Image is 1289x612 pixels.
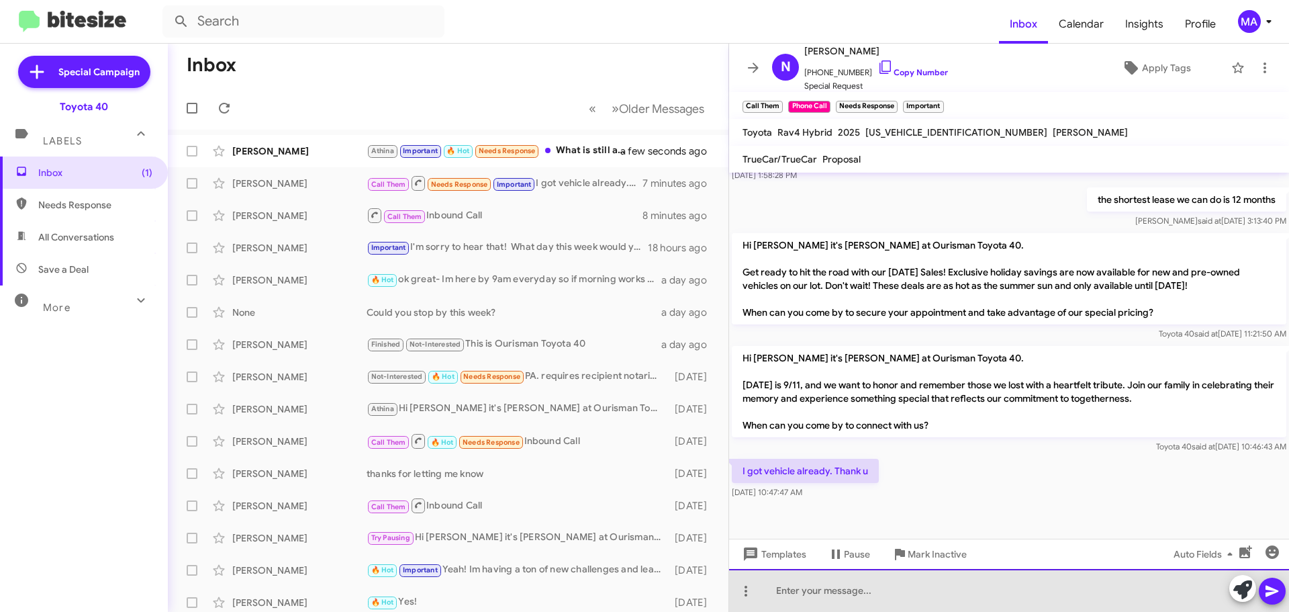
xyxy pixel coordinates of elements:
button: Templates [729,542,817,566]
div: [PERSON_NAME] [232,564,367,577]
span: Important [403,566,438,574]
div: PA. requires recipient notarization [367,369,668,384]
button: Pause [817,542,881,566]
div: a day ago [661,306,718,319]
small: Important [903,101,943,113]
button: Apply Tags [1087,56,1225,80]
div: [DATE] [668,467,718,480]
span: Apply Tags [1142,56,1191,80]
span: [DATE] 10:47:47 AM [732,487,802,497]
button: Previous [581,95,604,122]
span: (1) [142,166,152,179]
span: Save a Deal [38,263,89,276]
span: said at [1192,441,1215,451]
span: Toyota [743,126,772,138]
p: Hi [PERSON_NAME] it's [PERSON_NAME] at Ourisman Toyota 40. [DATE] is 9/11, and we want to honor a... [732,346,1286,437]
div: [DATE] [668,564,718,577]
div: 8 minutes ago [642,209,718,222]
div: [PERSON_NAME] [232,241,367,255]
span: « [589,100,596,117]
span: [PERSON_NAME] [1053,126,1128,138]
small: Phone Call [788,101,830,113]
span: [PHONE_NUMBER] [804,59,948,79]
span: » [612,100,619,117]
div: Inbound Call [367,207,642,224]
span: Needs Response [463,372,520,381]
span: Toyota 40 [DATE] 10:46:43 AM [1156,441,1286,451]
span: Special Request [804,79,948,93]
div: This is Ourisman Toyota 40 [367,337,661,352]
span: Call Them [387,212,422,221]
span: More [43,302,70,314]
span: 🔥 Hot [432,372,455,381]
div: 18 hours ago [648,241,718,255]
span: Needs Response [431,180,488,189]
span: 2025 [838,126,860,138]
div: ok great- Im here by 9am everyday so if morning works for you Ill be here. [367,272,661,288]
span: 🔥 Hot [371,566,394,574]
div: [PERSON_NAME] [232,209,367,222]
a: Insights [1114,5,1174,44]
div: [DATE] [668,531,718,545]
a: Inbox [999,5,1048,44]
span: [US_VEHICLE_IDENTIFICATION_NUMBER] [865,126,1047,138]
span: [PERSON_NAME] [DATE] 3:13:40 PM [1135,216,1286,226]
p: the shortest lease we can do is 12 months [1087,187,1286,212]
span: Needs Response [38,198,152,212]
div: Hi [PERSON_NAME] it's [PERSON_NAME] at Ourisman Toyota 40. [DATE] is 9/11, and we want to honor a... [367,530,668,545]
a: Calendar [1048,5,1114,44]
span: Athina [371,146,394,155]
div: Inbound Call [367,433,668,449]
div: [PERSON_NAME] [232,273,367,287]
div: [PERSON_NAME] [232,144,367,158]
span: Templates [740,542,806,566]
div: [PERSON_NAME] [232,435,367,448]
div: None [232,306,367,319]
div: [PERSON_NAME] [232,370,367,384]
span: 🔥 Hot [371,275,394,284]
span: Important [497,180,532,189]
small: Call Them [743,101,783,113]
span: 🔥 Hot [446,146,469,155]
div: Toyota 40 [60,100,108,114]
div: Inbound Call [367,497,668,514]
span: Athina [371,404,394,413]
span: Not-Interested [371,372,423,381]
span: Needs Response [463,438,520,447]
span: Needs Response [479,146,536,155]
h1: Inbox [187,54,236,76]
div: MA [1238,10,1261,33]
div: [PERSON_NAME] [232,596,367,609]
p: I got vehicle already. Thank u [732,459,879,483]
span: Pause [844,542,870,566]
div: [DATE] [668,596,718,609]
div: [PERSON_NAME] [232,531,367,545]
div: [PERSON_NAME] [232,402,367,416]
div: [DATE] [668,435,718,448]
div: What is still available as gold cert [367,143,637,159]
button: Auto Fields [1163,542,1249,566]
span: Try Pausing [371,533,410,542]
div: I got vehicle already. Thank u [367,175,642,191]
span: Special Campaign [58,65,140,79]
nav: Page navigation example [581,95,712,122]
div: [PERSON_NAME] [232,499,367,513]
small: Needs Response [836,101,898,113]
span: Important [371,243,406,252]
div: a day ago [661,338,718,351]
a: Special Campaign [18,56,150,88]
span: Labels [43,135,82,147]
span: Mark Inactive [908,542,967,566]
span: Call Them [371,180,406,189]
div: [DATE] [668,499,718,513]
span: Older Messages [619,101,704,116]
div: [PERSON_NAME] [232,177,367,190]
span: 🔥 Hot [371,598,394,607]
span: Auto Fields [1174,542,1238,566]
span: All Conversations [38,230,114,244]
span: [DATE] 1:58:28 PM [732,170,797,180]
a: Profile [1174,5,1227,44]
div: Could you stop by this week? [367,306,661,319]
div: [PERSON_NAME] [232,338,367,351]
